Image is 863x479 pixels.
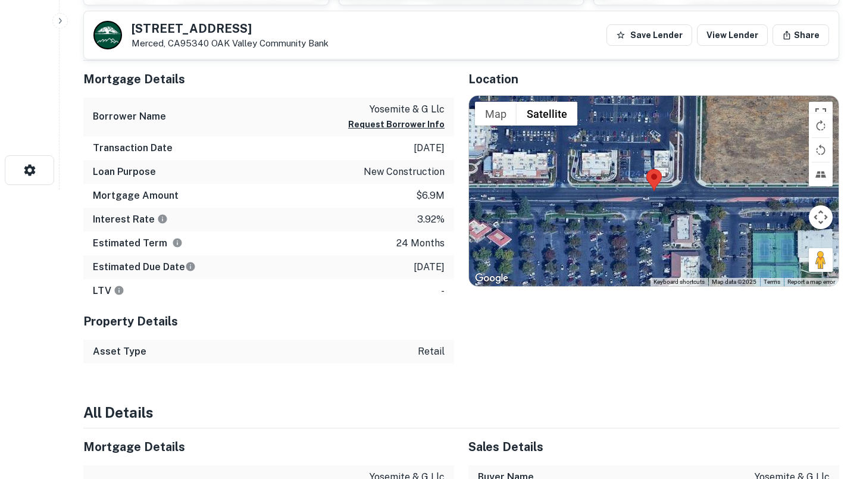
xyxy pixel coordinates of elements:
[764,278,780,285] a: Terms (opens in new tab)
[157,214,168,224] svg: The interest rates displayed on the website are for informational purposes only and may be report...
[93,345,146,359] h6: Asset Type
[414,260,445,274] p: [DATE]
[606,24,692,46] button: Save Lender
[114,285,124,296] svg: LTVs displayed on the website are for informational purposes only and may be reported incorrectly...
[93,109,166,124] h6: Borrower Name
[93,165,156,179] h6: Loan Purpose
[809,205,833,229] button: Map camera controls
[803,346,863,403] iframe: Chat Widget
[472,271,511,286] a: Open this area in Google Maps (opens a new window)
[132,38,329,49] p: Merced, CA95340
[364,165,445,179] p: new construction
[809,138,833,162] button: Rotate map counterclockwise
[468,70,839,88] h5: Location
[172,237,183,248] svg: Term is based on a standard schedule for this type of loan.
[211,38,329,48] a: OAK Valley Community Bank
[517,102,577,126] button: Show satellite imagery
[712,278,756,285] span: Map data ©2025
[653,278,705,286] button: Keyboard shortcuts
[93,236,183,251] h6: Estimated Term
[468,438,839,456] h5: Sales Details
[185,261,196,272] svg: Estimate is based on a standard schedule for this type of loan.
[396,236,445,251] p: 24 months
[93,189,179,203] h6: Mortgage Amount
[348,117,445,132] button: Request Borrower Info
[809,114,833,137] button: Rotate map clockwise
[83,402,839,423] h4: All Details
[93,141,173,155] h6: Transaction Date
[83,312,454,330] h5: Property Details
[417,212,445,227] p: 3.92%
[472,271,511,286] img: Google
[787,278,835,285] a: Report a map error
[132,23,329,35] h5: [STREET_ADDRESS]
[414,141,445,155] p: [DATE]
[416,189,445,203] p: $6.9m
[93,284,124,298] h6: LTV
[809,248,833,272] button: Drag Pegman onto the map to open Street View
[441,284,445,298] p: -
[809,102,833,126] button: Toggle fullscreen view
[773,24,829,46] button: Share
[83,438,454,456] h5: Mortgage Details
[93,260,196,274] h6: Estimated Due Date
[475,102,517,126] button: Show street map
[83,70,454,88] h5: Mortgage Details
[93,212,168,227] h6: Interest Rate
[348,102,445,117] p: yosemite & g llc
[697,24,768,46] a: View Lender
[809,162,833,186] button: Tilt map
[418,345,445,359] p: retail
